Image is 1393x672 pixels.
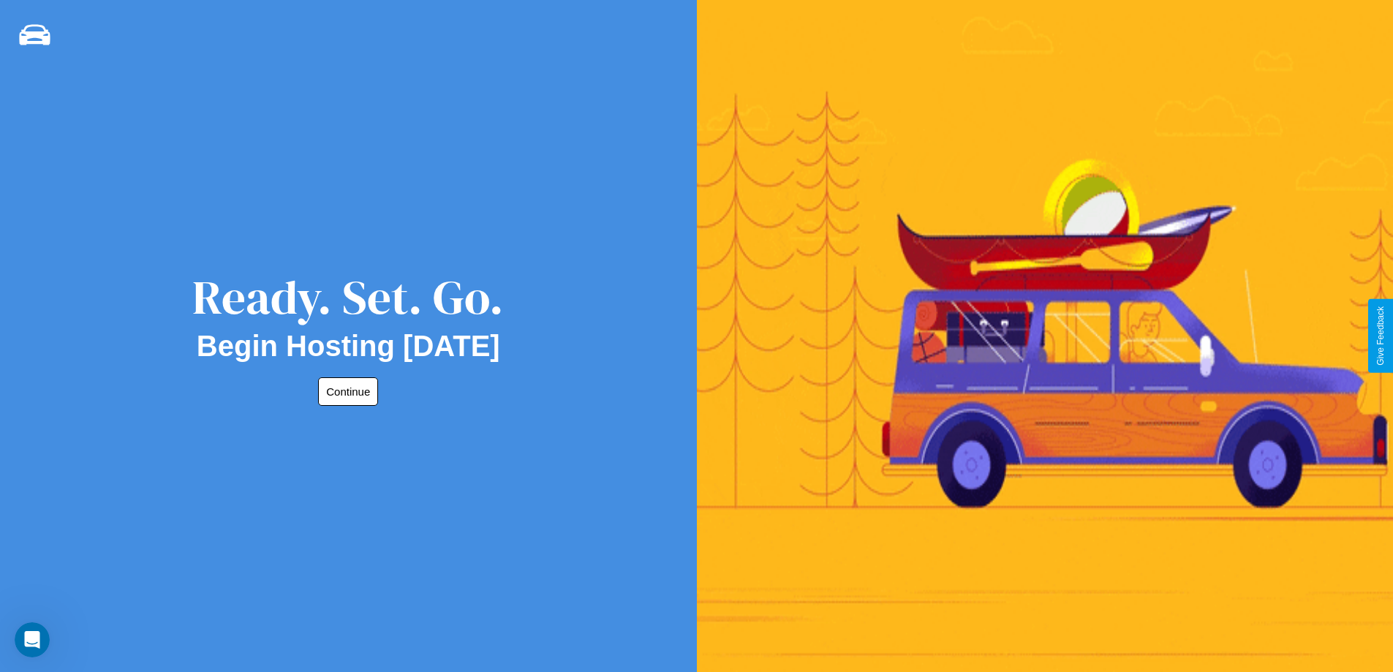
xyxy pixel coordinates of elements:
iframe: Intercom live chat [15,622,50,657]
button: Continue [318,377,378,406]
h2: Begin Hosting [DATE] [197,330,500,363]
div: Ready. Set. Go. [192,265,504,330]
div: Give Feedback [1375,306,1386,366]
